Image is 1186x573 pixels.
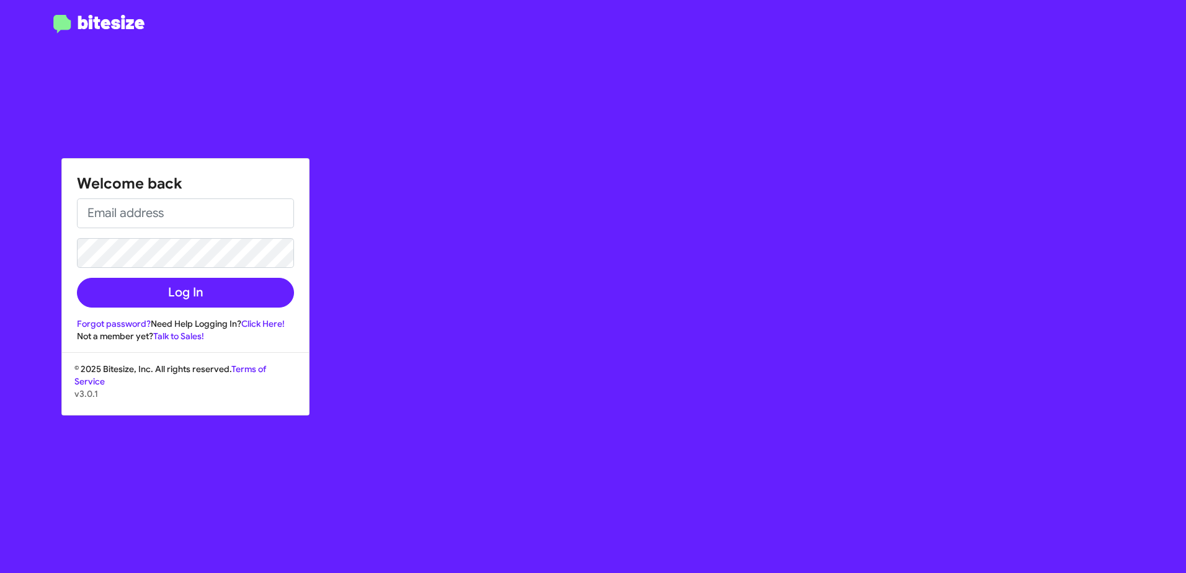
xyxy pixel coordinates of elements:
a: Click Here! [241,318,285,329]
button: Log In [77,278,294,308]
input: Email address [77,198,294,228]
p: v3.0.1 [74,388,296,400]
div: Need Help Logging In? [77,318,294,330]
h1: Welcome back [77,174,294,193]
a: Terms of Service [74,363,266,387]
a: Forgot password? [77,318,151,329]
div: Not a member yet? [77,330,294,342]
div: © 2025 Bitesize, Inc. All rights reserved. [62,363,309,415]
a: Talk to Sales! [153,331,204,342]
